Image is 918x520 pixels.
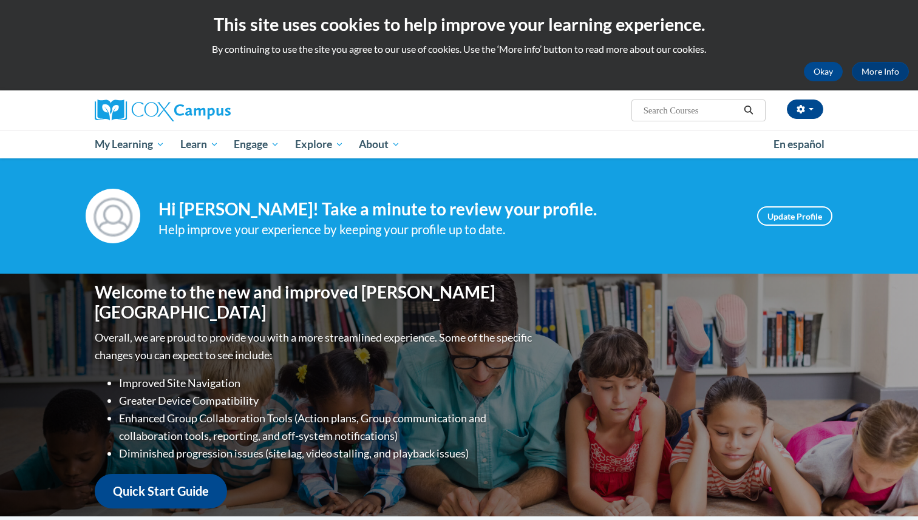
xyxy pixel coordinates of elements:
[119,410,535,445] li: Enhanced Group Collaboration Tools (Action plans, Group communication and collaboration tools, re...
[95,137,165,152] span: My Learning
[787,100,823,119] button: Account Settings
[234,137,279,152] span: Engage
[359,137,400,152] span: About
[9,12,909,36] h2: This site uses cookies to help improve your learning experience.
[180,137,219,152] span: Learn
[642,103,739,118] input: Search Courses
[9,42,909,56] p: By continuing to use the site you agree to our use of cookies. Use the ‘More info’ button to read...
[773,138,824,150] span: En español
[158,220,739,240] div: Help improve your experience by keeping your profile up to date.
[804,62,843,81] button: Okay
[95,100,231,121] img: Cox Campus
[757,206,832,226] a: Update Profile
[119,445,535,462] li: Diminished progression issues (site lag, video stalling, and playback issues)
[287,130,352,158] a: Explore
[172,130,226,158] a: Learn
[295,137,344,152] span: Explore
[852,62,909,81] a: More Info
[95,329,535,364] p: Overall, we are proud to provide you with a more streamlined experience. Some of the specific cha...
[158,199,739,220] h4: Hi [PERSON_NAME]! Take a minute to review your profile.
[766,132,832,157] a: En español
[119,374,535,392] li: Improved Site Navigation
[76,130,841,158] div: Main menu
[95,100,325,121] a: Cox Campus
[869,471,908,510] iframe: Button to launch messaging window
[95,474,227,508] a: Quick Start Guide
[119,392,535,410] li: Greater Device Compatibility
[86,189,140,243] img: Profile Image
[226,130,287,158] a: Engage
[95,282,535,323] h1: Welcome to the new and improved [PERSON_NAME][GEOGRAPHIC_DATA]
[352,130,409,158] a: About
[739,103,758,118] button: Search
[87,130,172,158] a: My Learning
